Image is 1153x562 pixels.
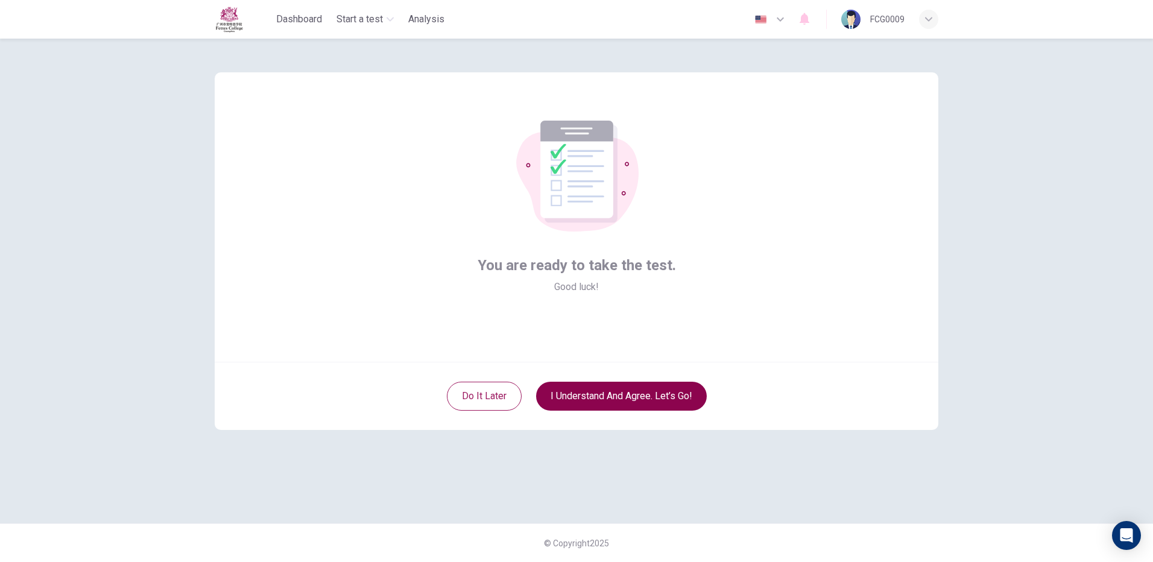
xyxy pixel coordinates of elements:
div: FCG0009 [870,12,905,27]
button: I understand and agree. Let’s go! [536,382,707,411]
a: Fettes logo [215,6,271,33]
img: en [753,15,768,24]
span: Dashboard [276,12,322,27]
button: Start a test [332,8,399,30]
span: Analysis [408,12,444,27]
img: Fettes logo [215,6,244,33]
button: Analysis [403,8,449,30]
span: Good luck! [554,280,599,294]
button: Dashboard [271,8,327,30]
button: Do it later [447,382,522,411]
span: Start a test [336,12,383,27]
span: © Copyright 2025 [544,538,609,548]
img: Profile picture [841,10,861,29]
div: Open Intercom Messenger [1112,521,1141,550]
span: You are ready to take the test. [478,256,676,275]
